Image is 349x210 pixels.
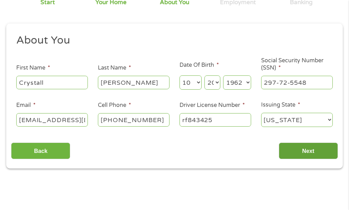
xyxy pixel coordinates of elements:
[279,143,338,159] input: Next
[261,57,333,72] label: Social Security Number (SSN)
[98,113,169,126] input: (541) 754-3010
[16,113,88,126] input: john@gmail.com
[16,76,88,89] input: John
[98,76,169,89] input: Smith
[11,143,70,159] input: Back
[16,34,328,47] h2: About You
[16,102,36,109] label: Email
[98,102,131,109] label: Cell Phone
[180,102,245,109] label: Driver License Number
[261,76,333,89] input: 078-05-1120
[98,64,131,72] label: Last Name
[16,64,50,72] label: First Name
[261,101,300,109] label: Issuing State
[180,62,219,69] label: Date Of Birth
